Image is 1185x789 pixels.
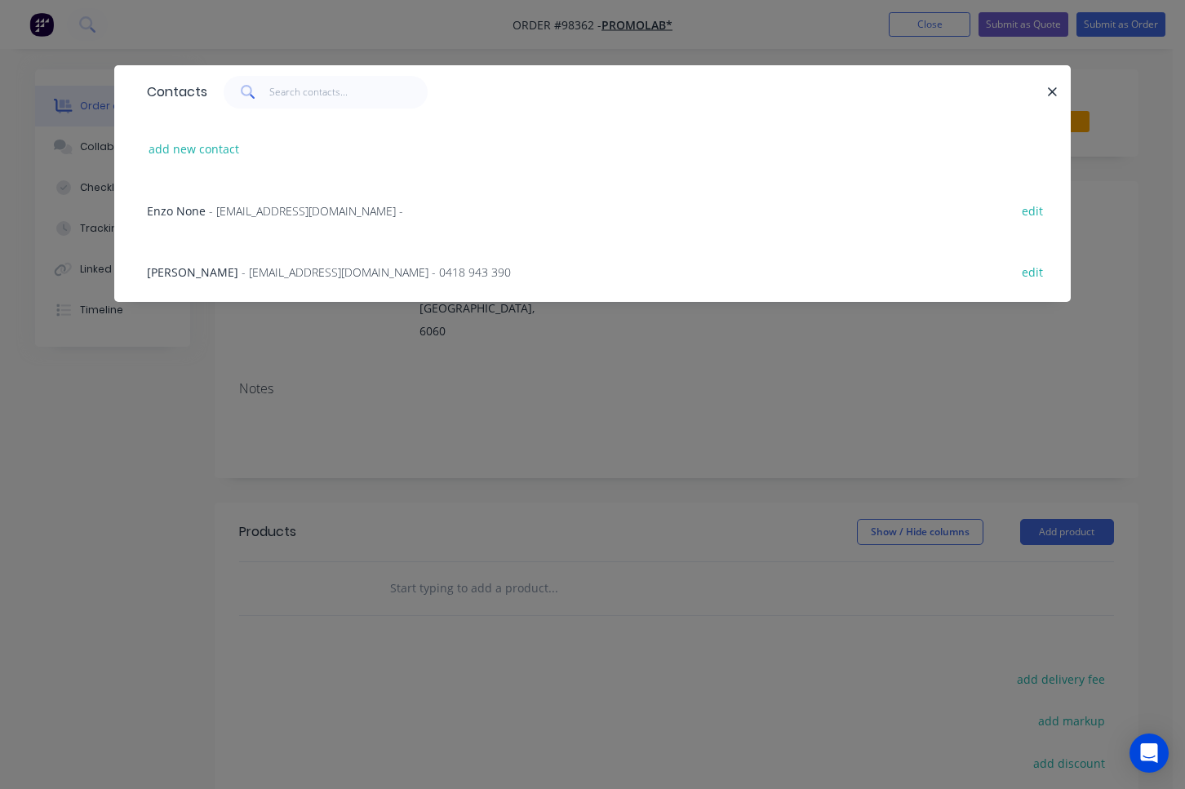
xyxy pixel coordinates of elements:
span: - [EMAIL_ADDRESS][DOMAIN_NAME] - 0418 943 390 [242,264,511,280]
button: edit [1013,199,1051,221]
span: Enzo None [147,203,206,219]
div: Open Intercom Messenger [1130,734,1169,773]
input: Search contacts... [269,76,428,109]
span: - [EMAIL_ADDRESS][DOMAIN_NAME] - [209,203,403,219]
div: Contacts [139,66,207,118]
span: [PERSON_NAME] [147,264,238,280]
button: edit [1013,260,1051,282]
button: add new contact [140,138,248,160]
